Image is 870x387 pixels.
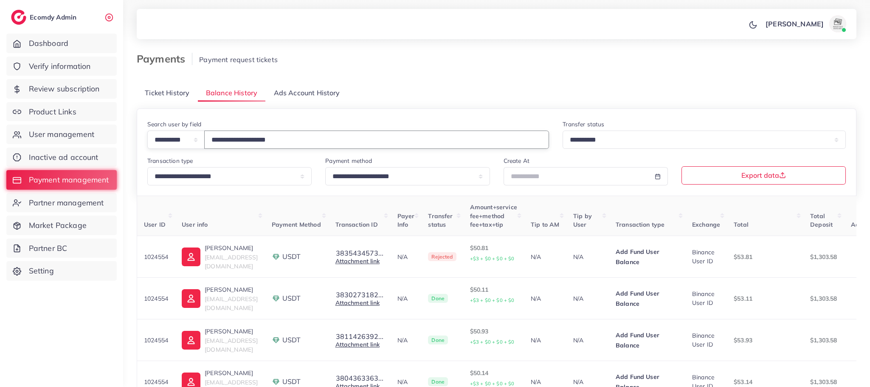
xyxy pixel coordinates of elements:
img: payment [272,253,280,261]
span: USDT [282,377,301,387]
p: $1,303.58 [810,252,837,262]
span: Setting [29,265,54,276]
span: Rejected [428,252,456,262]
span: User info [182,221,208,228]
p: N/A [397,377,415,387]
span: [EMAIL_ADDRESS][DOMAIN_NAME] [205,253,258,270]
img: payment [272,378,280,386]
span: Done [428,336,448,345]
p: $53.81 [734,252,797,262]
label: Search user by field [147,120,201,128]
p: [PERSON_NAME] [205,368,258,378]
span: Export data [741,172,786,179]
a: Payment management [6,170,117,190]
button: Export data [681,166,846,185]
p: $53.93 [734,335,797,345]
a: Setting [6,261,117,281]
p: [PERSON_NAME] [205,326,258,336]
a: logoEcomdy Admin [11,10,79,25]
img: ic-user-info.36bf1079.svg [182,331,200,350]
p: [PERSON_NAME] [205,243,258,253]
label: Payment method [325,157,372,165]
label: Transaction type [147,157,193,165]
small: +$3 + $0 + $0 + $0 [470,381,515,387]
p: 1024554 [144,335,168,345]
p: [PERSON_NAME] [205,285,258,295]
span: Transaction ID [335,221,378,228]
span: Review subscription [29,83,100,94]
button: 3830273182... [335,291,384,299]
span: Tip by User [573,212,592,228]
p: 1024554 [144,293,168,304]
span: USDT [282,252,301,262]
img: ic-user-info.36bf1079.svg [182,289,200,308]
button: 3804363363... [335,374,384,382]
span: User ID [144,221,166,228]
img: logo [11,10,26,25]
h3: Payments [137,53,192,65]
a: Review subscription [6,79,117,99]
p: N/A [397,252,415,262]
small: +$3 + $0 + $0 + $0 [470,297,515,303]
a: User management [6,125,117,144]
label: Transfer status [563,120,604,128]
span: Payment request tickets [199,55,278,64]
span: Inactive ad account [29,152,99,163]
div: Binance User ID [692,290,720,307]
button: 3811426392... [335,333,384,340]
p: N/A [397,335,415,345]
p: $50.11 [470,285,517,305]
span: Balance History [206,88,257,98]
p: N/A [531,252,560,262]
label: Create At [504,157,529,165]
p: $1,303.58 [810,335,837,345]
div: Binance User ID [692,248,720,265]
img: avatar [829,15,846,32]
button: 3835434573... [335,249,384,257]
p: $53.14 [734,377,797,387]
p: N/A [573,293,602,304]
span: Ticket History [145,88,189,98]
p: $1,303.58 [810,377,837,387]
a: Verify information [6,57,117,76]
span: Partner management [29,197,104,208]
span: Tip to AM [531,221,559,228]
p: N/A [573,377,602,387]
p: Add Fund User Balance [616,330,679,350]
span: Exchange [692,221,720,228]
p: N/A [531,335,560,345]
span: Ads Account History [274,88,340,98]
span: USDT [282,335,301,345]
p: N/A [573,335,602,345]
a: [PERSON_NAME]avatar [761,15,850,32]
span: Transfer status [428,212,453,228]
p: $53.11 [734,293,797,304]
img: ic-user-info.36bf1079.svg [182,248,200,266]
p: Add Fund User Balance [616,288,679,309]
p: N/A [531,293,560,304]
p: [PERSON_NAME] [766,19,824,29]
span: [EMAIL_ADDRESS][DOMAIN_NAME] [205,337,258,353]
span: Partner BC [29,243,68,254]
span: Transaction type [616,221,665,228]
a: Partner management [6,193,117,213]
p: 1024554 [144,377,168,387]
span: Dashboard [29,38,68,49]
span: Market Package [29,220,87,231]
span: Total Deposit [810,212,833,228]
small: +$3 + $0 + $0 + $0 [470,256,515,262]
p: Add Fund User Balance [616,247,679,267]
img: payment [272,294,280,303]
p: $1,303.58 [810,293,837,304]
a: Product Links [6,102,117,122]
p: $50.93 [470,326,517,347]
span: Total [734,221,749,228]
a: Dashboard [6,34,117,53]
p: N/A [397,293,415,304]
p: 1024554 [144,252,168,262]
div: Binance User ID [692,331,720,349]
span: User management [29,129,94,140]
span: Amount+service fee+method fee+tax+tip [470,203,517,228]
p: N/A [573,252,602,262]
span: Payment management [29,174,109,185]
